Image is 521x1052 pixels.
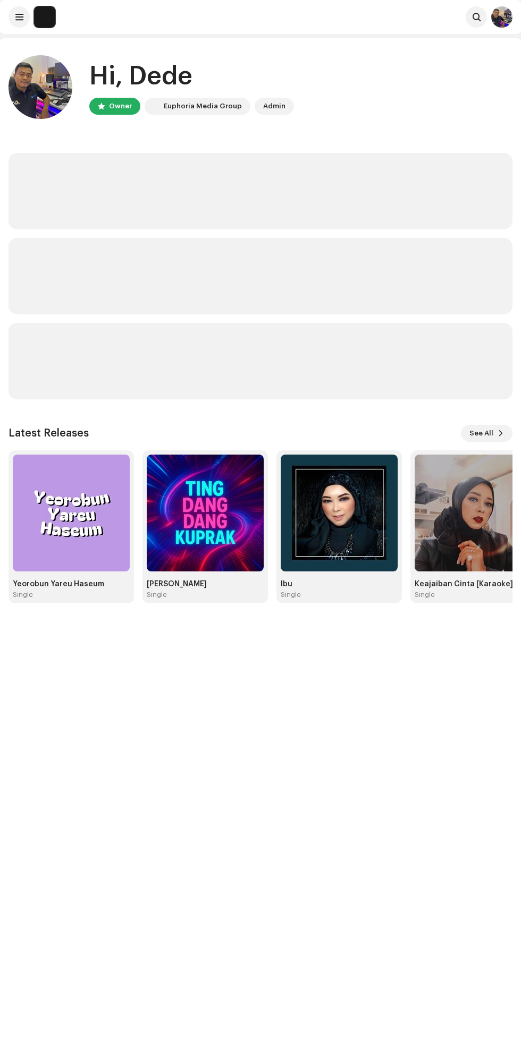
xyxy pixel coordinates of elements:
[263,100,285,113] div: Admin
[461,425,512,442] button: See All
[34,6,55,28] img: de0d2825-999c-4937-b35a-9adca56ee094
[469,423,493,444] span: See All
[164,100,242,113] div: Euphoria Media Group
[9,425,89,442] h3: Latest Releases
[415,591,435,599] div: Single
[9,55,72,119] img: d60ecab1-267f-4fbc-90db-2a3bb31387e7
[281,455,398,571] img: a795767f-ee22-45ee-ab73-f482a447b20b
[13,455,130,571] img: 39115c42-cfed-44ea-876f-6f1ca6c40d37
[281,580,398,588] div: Ibu
[491,6,512,28] img: d60ecab1-267f-4fbc-90db-2a3bb31387e7
[281,591,301,599] div: Single
[147,455,264,571] img: 695cbcc1-22ba-4a18-a8be-1853321f8d4c
[89,59,294,93] div: Hi, Dede
[147,580,264,588] div: [PERSON_NAME]
[13,591,33,599] div: Single
[147,591,167,599] div: Single
[13,580,130,588] div: Yeorobun Yareu Haseum
[147,100,159,113] img: de0d2825-999c-4937-b35a-9adca56ee094
[109,100,132,113] div: Owner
